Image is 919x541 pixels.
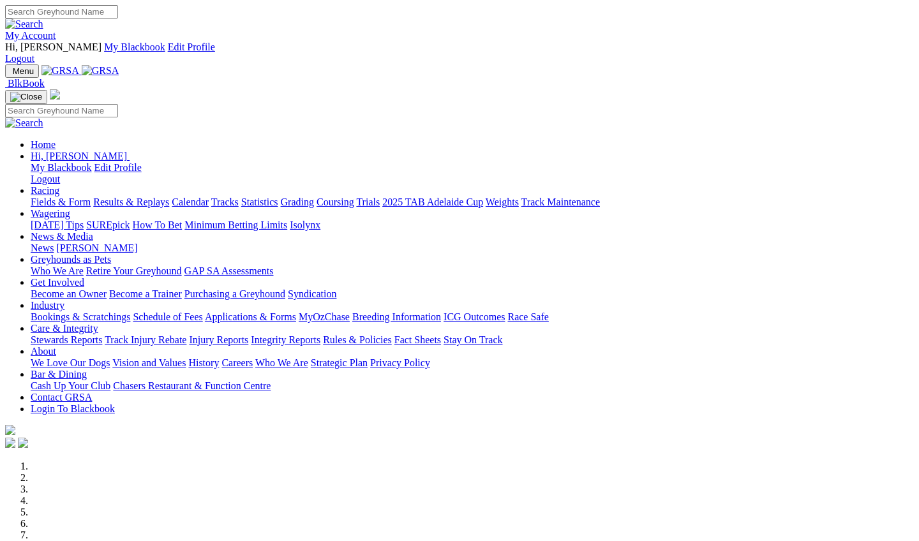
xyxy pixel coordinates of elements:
span: Menu [13,66,34,76]
a: MyOzChase [299,311,350,322]
a: SUREpick [86,219,130,230]
a: Get Involved [31,277,84,288]
a: Login To Blackbook [31,403,115,414]
input: Search [5,104,118,117]
a: Chasers Restaurant & Function Centre [113,380,271,391]
a: Applications & Forms [205,311,296,322]
a: Who We Are [31,265,84,276]
a: Contact GRSA [31,392,92,403]
a: Hi, [PERSON_NAME] [31,151,130,161]
img: GRSA [41,65,79,77]
div: Get Involved [31,288,914,300]
div: Industry [31,311,914,323]
a: Rules & Policies [323,334,392,345]
a: My Blackbook [104,41,165,52]
a: Logout [31,174,60,184]
div: Hi, [PERSON_NAME] [31,162,914,185]
img: GRSA [82,65,119,77]
a: Grading [281,196,314,207]
a: Become an Owner [31,288,107,299]
a: Injury Reports [189,334,248,345]
img: facebook.svg [5,438,15,448]
a: ICG Outcomes [444,311,505,322]
a: Stay On Track [444,334,502,345]
a: Results & Replays [93,196,169,207]
a: Edit Profile [94,162,142,173]
a: Edit Profile [168,41,215,52]
a: Statistics [241,196,278,207]
a: Coursing [317,196,354,207]
a: Careers [221,357,253,368]
a: Race Safe [507,311,548,322]
a: [DATE] Tips [31,219,84,230]
a: Bar & Dining [31,369,87,380]
a: Logout [5,53,34,64]
div: My Account [5,41,914,64]
div: Wagering [31,219,914,231]
a: Fact Sheets [394,334,441,345]
img: Search [5,19,43,30]
a: Integrity Reports [251,334,320,345]
a: Trials [356,196,380,207]
a: Minimum Betting Limits [184,219,287,230]
a: Racing [31,185,59,196]
a: Schedule of Fees [133,311,202,322]
a: My Account [5,30,56,41]
a: Stewards Reports [31,334,102,345]
div: Care & Integrity [31,334,914,346]
a: Who We Are [255,357,308,368]
a: BlkBook [5,78,45,89]
a: Industry [31,300,64,311]
a: Track Injury Rebate [105,334,186,345]
a: Isolynx [290,219,320,230]
input: Search [5,5,118,19]
a: My Blackbook [31,162,92,173]
img: Close [10,92,42,102]
a: News [31,242,54,253]
a: Strategic Plan [311,357,368,368]
div: Bar & Dining [31,380,914,392]
img: logo-grsa-white.png [50,89,60,100]
div: About [31,357,914,369]
a: Care & Integrity [31,323,98,334]
a: Bookings & Scratchings [31,311,130,322]
a: Tracks [211,196,239,207]
a: Greyhounds as Pets [31,254,111,265]
span: BlkBook [8,78,45,89]
a: 2025 TAB Adelaide Cup [382,196,483,207]
a: Syndication [288,288,336,299]
img: logo-grsa-white.png [5,425,15,435]
a: News & Media [31,231,93,242]
a: Cash Up Your Club [31,380,110,391]
a: Vision and Values [112,357,186,368]
div: News & Media [31,242,914,254]
a: Retire Your Greyhound [86,265,182,276]
a: Calendar [172,196,209,207]
a: How To Bet [133,219,183,230]
a: Become a Trainer [109,288,182,299]
span: Hi, [PERSON_NAME] [31,151,127,161]
a: Home [31,139,56,150]
a: Wagering [31,208,70,219]
button: Toggle navigation [5,90,47,104]
a: Fields & Form [31,196,91,207]
a: Weights [486,196,519,207]
a: History [188,357,219,368]
img: Search [5,117,43,129]
a: Track Maintenance [521,196,600,207]
img: twitter.svg [18,438,28,448]
a: GAP SA Assessments [184,265,274,276]
button: Toggle navigation [5,64,39,78]
a: [PERSON_NAME] [56,242,137,253]
a: Privacy Policy [370,357,430,368]
div: Greyhounds as Pets [31,265,914,277]
div: Racing [31,196,914,208]
a: About [31,346,56,357]
a: Breeding Information [352,311,441,322]
a: We Love Our Dogs [31,357,110,368]
span: Hi, [PERSON_NAME] [5,41,101,52]
a: Purchasing a Greyhound [184,288,285,299]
